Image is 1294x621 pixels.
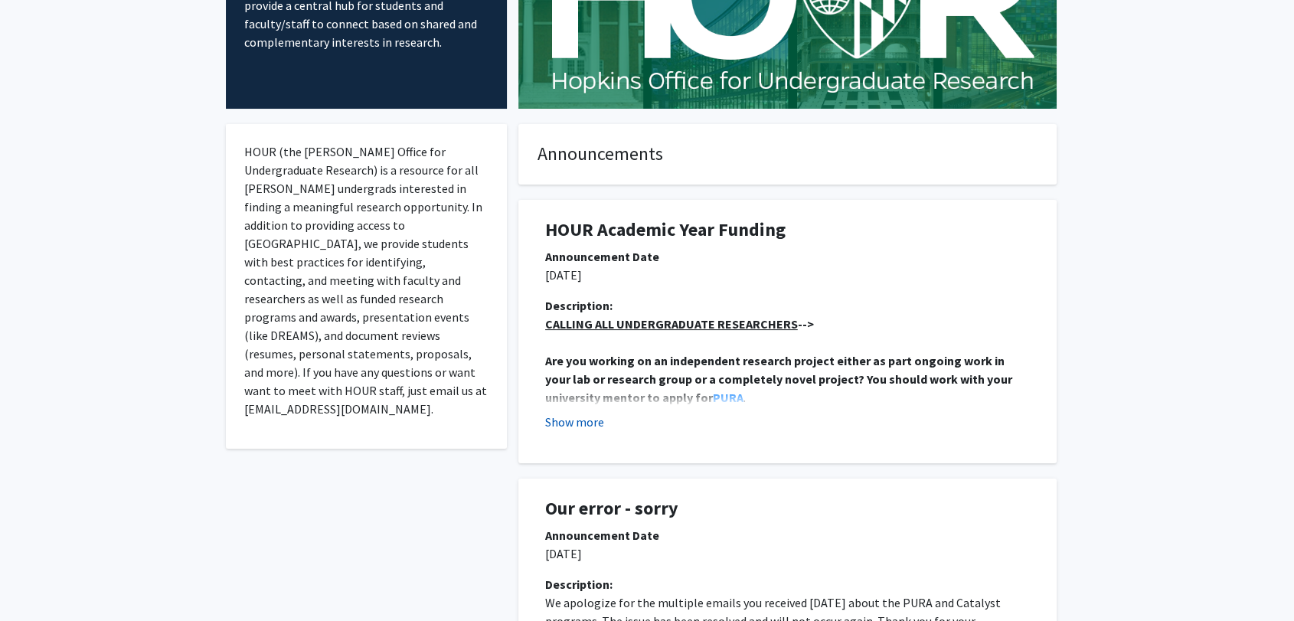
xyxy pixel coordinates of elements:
iframe: Chat [11,552,65,610]
p: . [545,351,1030,407]
div: Description: [545,296,1030,315]
h4: Announcements [538,143,1037,165]
div: Announcement Date [545,247,1030,266]
p: HOUR (the [PERSON_NAME] Office for Undergraduate Research) is a resource for all [PERSON_NAME] un... [244,142,489,418]
div: Description: [545,575,1030,593]
div: Announcement Date [545,526,1030,544]
h1: HOUR Academic Year Funding [545,219,1030,241]
p: [DATE] [545,544,1030,563]
p: [DATE] [545,266,1030,284]
a: PURA [713,390,743,405]
h1: Our error - sorry [545,498,1030,520]
strong: Are you working on an independent research project either as part ongoing work in your lab or res... [545,353,1015,405]
strong: --> [545,316,814,332]
u: CALLING ALL UNDERGRADUATE RESEARCHERS [545,316,798,332]
button: Show more [545,413,604,431]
